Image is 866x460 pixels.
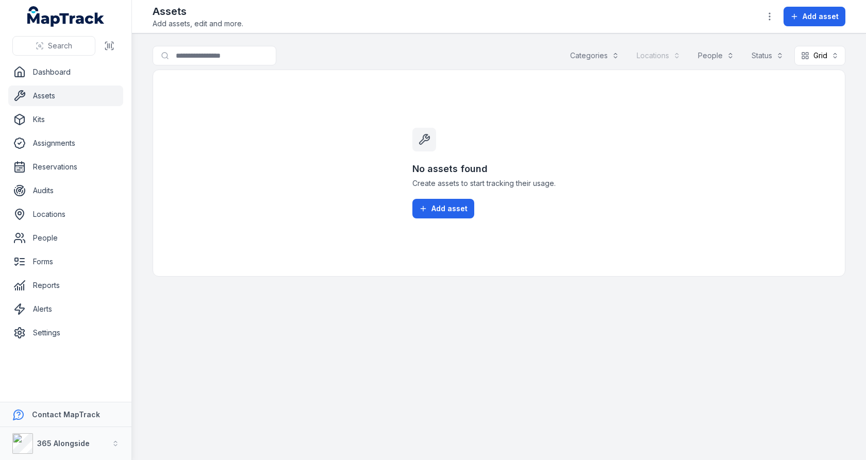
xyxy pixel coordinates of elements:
a: Alerts [8,299,123,319]
span: Add asset [431,203,468,214]
a: Forms [8,251,123,272]
a: Assets [8,86,123,106]
button: Categories [563,46,626,65]
h3: No assets found [412,162,586,176]
a: Kits [8,109,123,130]
button: Grid [794,46,845,65]
span: Search [48,41,72,51]
a: Reports [8,275,123,296]
button: People [691,46,741,65]
button: Add asset [784,7,845,26]
button: Search [12,36,95,56]
span: Create assets to start tracking their usage. [412,178,586,189]
button: Add asset [412,199,474,218]
span: Add assets, edit and more. [153,19,243,29]
h2: Assets [153,4,243,19]
a: Settings [8,322,123,343]
button: Status [745,46,790,65]
span: Add asset [803,11,839,22]
a: Reservations [8,157,123,177]
a: Locations [8,204,123,225]
a: People [8,228,123,248]
a: Assignments [8,133,123,154]
a: Dashboard [8,62,123,82]
a: Audits [8,180,123,201]
strong: Contact MapTrack [32,410,100,419]
a: MapTrack [27,6,105,27]
strong: 365 Alongside [37,439,90,448]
